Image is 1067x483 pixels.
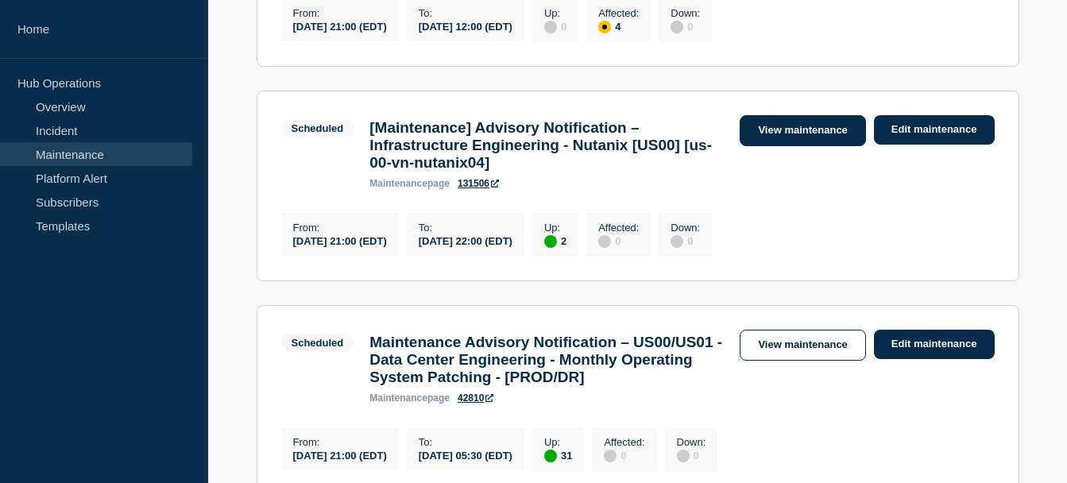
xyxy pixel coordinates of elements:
a: View maintenance [740,115,865,146]
div: [DATE] 21:00 (EDT) [293,448,387,462]
span: maintenance [369,178,427,189]
h3: [Maintenance] Advisory Notification – Infrastructure Engineering - Nutanix [US00] [us-00-vn-nutan... [369,119,724,172]
p: From : [293,7,387,19]
a: 42810 [458,392,493,404]
p: Down : [677,436,706,448]
p: Up : [544,7,566,19]
p: page [369,392,450,404]
div: Scheduled [292,337,344,349]
div: affected [598,21,611,33]
p: Affected : [604,436,644,448]
a: Edit maintenance [874,115,995,145]
div: disabled [671,235,683,248]
div: 2 [544,234,566,248]
div: 31 [544,448,572,462]
p: To : [419,222,512,234]
div: 0 [544,19,566,33]
div: disabled [598,235,611,248]
span: maintenance [369,392,427,404]
a: Edit maintenance [874,330,995,359]
h3: Maintenance Advisory Notification – US00/US01 - Data Center Engineering - Monthly Operating Syste... [369,334,724,386]
div: 4 [598,19,639,33]
div: up [544,235,557,248]
div: 0 [671,19,700,33]
div: [DATE] 12:00 (EDT) [419,19,512,33]
a: View maintenance [740,330,865,361]
p: Up : [544,222,566,234]
div: [DATE] 22:00 (EDT) [419,234,512,247]
p: From : [293,436,387,448]
div: 0 [604,448,644,462]
div: disabled [671,21,683,33]
p: Down : [671,222,700,234]
a: 131506 [458,178,499,189]
div: disabled [604,450,617,462]
div: disabled [544,21,557,33]
div: up [544,450,557,462]
div: [DATE] 21:00 (EDT) [293,19,387,33]
div: Scheduled [292,122,344,134]
p: page [369,178,450,189]
p: From : [293,222,387,234]
p: To : [419,436,512,448]
p: Affected : [598,222,639,234]
div: 0 [677,448,706,462]
div: disabled [677,450,690,462]
div: 0 [671,234,700,248]
div: 0 [598,234,639,248]
p: To : [419,7,512,19]
div: [DATE] 05:30 (EDT) [419,448,512,462]
div: [DATE] 21:00 (EDT) [293,234,387,247]
p: Up : [544,436,572,448]
p: Affected : [598,7,639,19]
p: Down : [671,7,700,19]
